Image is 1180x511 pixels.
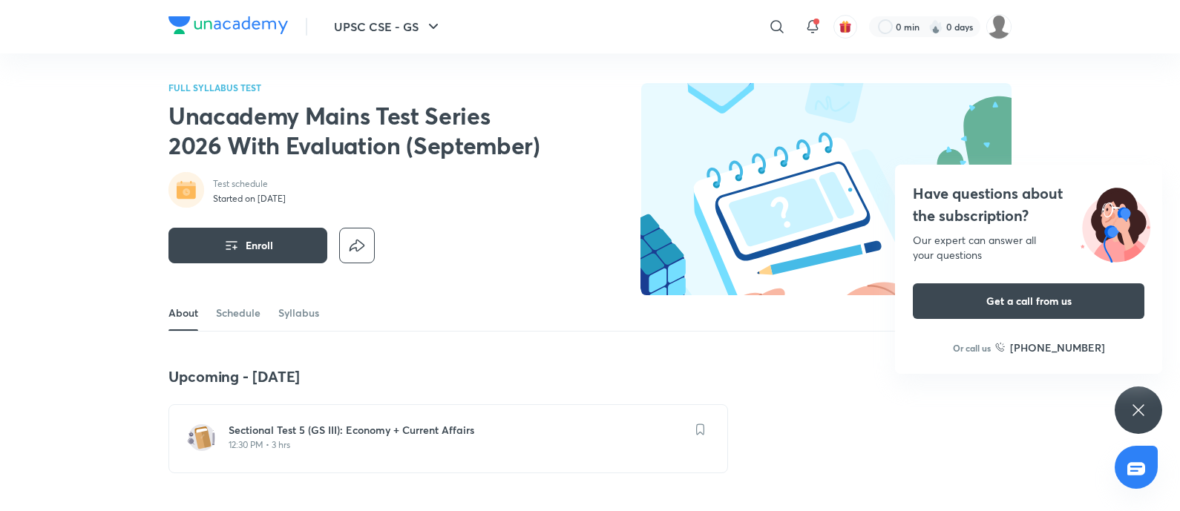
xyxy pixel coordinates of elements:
[229,439,686,451] p: 12:30 PM • 3 hrs
[1069,182,1162,263] img: ttu_illustration_new.svg
[246,238,273,253] span: Enroll
[187,423,217,452] img: test
[913,233,1144,263] div: Our expert can answer all your questions
[229,423,686,438] h6: Sectional Test 5 (GS III): Economy + Current Affairs
[928,19,943,34] img: streak
[168,367,728,386] h4: Upcoming - [DATE]
[913,283,1144,319] button: Get a call from us
[216,295,260,331] a: Schedule
[168,83,548,92] p: FULL SYLLABUS TEST
[278,295,319,331] a: Syllabus
[953,341,991,355] p: Or call us
[839,20,852,33] img: avatar
[833,15,857,39] button: avatar
[995,340,1105,355] a: [PHONE_NUMBER]
[168,228,327,263] button: Enroll
[168,101,548,160] h2: Unacademy Mains Test Series 2026 With Evaluation (September)
[325,12,451,42] button: UPSC CSE - GS
[986,14,1012,39] img: Piali K
[1010,340,1105,355] h6: [PHONE_NUMBER]
[913,182,1144,227] h4: Have questions about the subscription?
[168,16,288,34] img: Company Logo
[168,295,198,331] a: About
[213,193,286,205] p: Started on [DATE]
[696,423,705,435] img: save
[213,178,286,190] p: Test schedule
[168,16,288,38] a: Company Logo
